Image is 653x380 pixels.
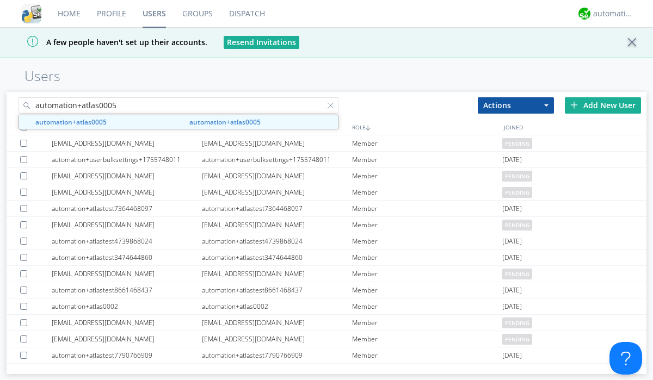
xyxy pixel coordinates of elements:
a: [EMAIL_ADDRESS][DOMAIN_NAME][EMAIL_ADDRESS][DOMAIN_NAME]Memberpending [7,315,646,331]
button: Resend Invitations [224,36,299,49]
input: Search users [19,97,338,114]
div: automation+atlastest4739868024 [202,233,352,249]
a: automation+atlastest7790766909automation+atlastest7790766909Member[DATE] [7,347,646,364]
a: automation+atlastest3474644860automation+atlastest3474644860Member[DATE] [7,250,646,266]
div: automation+atlas [593,8,634,19]
span: [DATE] [502,347,522,364]
div: automation+atlas0002 [202,298,352,314]
span: pending [502,334,532,345]
div: [EMAIL_ADDRESS][DOMAIN_NAME] [202,135,352,151]
div: Member [352,250,502,265]
div: [EMAIL_ADDRESS][DOMAIN_NAME] [52,168,202,184]
div: Member [352,184,502,200]
div: [EMAIL_ADDRESS][DOMAIN_NAME] [52,184,202,200]
span: pending [502,138,532,149]
div: [EMAIL_ADDRESS][DOMAIN_NAME] [202,217,352,233]
div: Member [352,364,502,379]
a: [EMAIL_ADDRESS][DOMAIN_NAME][EMAIL_ADDRESS][DOMAIN_NAME]Member [7,364,646,380]
span: pending [502,171,532,182]
div: [EMAIL_ADDRESS][DOMAIN_NAME] [52,266,202,282]
img: plus.svg [570,101,578,109]
div: Member [352,201,502,216]
div: [EMAIL_ADDRESS][DOMAIN_NAME] [52,331,202,347]
span: [DATE] [502,152,522,168]
div: [EMAIL_ADDRESS][DOMAIN_NAME] [52,364,202,379]
span: pending [502,269,532,279]
span: [DATE] [502,250,522,266]
a: [EMAIL_ADDRESS][DOMAIN_NAME][EMAIL_ADDRESS][DOMAIN_NAME]Memberpending [7,135,646,152]
span: pending [502,220,532,231]
div: Member [352,168,502,184]
span: [DATE] [502,233,522,250]
div: Member [352,315,502,331]
span: [DATE] [502,201,522,217]
strong: automation+atlas0005 [35,117,107,127]
div: JOINED [501,119,653,135]
div: automation+atlastest7790766909 [202,347,352,363]
div: automation+userbulksettings+1755748011 [52,152,202,167]
img: d2d01cd9b4174d08988066c6d424eccd [578,8,590,20]
div: Add New User [565,97,641,114]
div: automation+userbulksettings+1755748011 [202,152,352,167]
a: [EMAIL_ADDRESS][DOMAIN_NAME][EMAIL_ADDRESS][DOMAIN_NAME]Memberpending [7,217,646,233]
a: [EMAIL_ADDRESS][DOMAIN_NAME][EMAIL_ADDRESS][DOMAIN_NAME]Memberpending [7,266,646,282]
span: pending [502,187,532,198]
div: Member [352,331,502,347]
div: [EMAIL_ADDRESS][DOMAIN_NAME] [202,315,352,331]
a: automation+atlas0002automation+atlas0002Member[DATE] [7,298,646,315]
a: [EMAIL_ADDRESS][DOMAIN_NAME][EMAIL_ADDRESS][DOMAIN_NAME]Memberpending [7,184,646,201]
div: automation+atlastest8661468437 [202,282,352,298]
a: automation+atlastest8661468437automation+atlastest8661468437Member[DATE] [7,282,646,298]
div: [EMAIL_ADDRESS][DOMAIN_NAME] [202,184,352,200]
button: Actions [478,97,554,114]
div: Member [352,152,502,167]
div: [EMAIL_ADDRESS][DOMAIN_NAME] [202,364,352,379]
div: Member [352,266,502,282]
a: automation+userbulksettings+1755748011automation+userbulksettings+1755748011Member[DATE] [7,152,646,168]
div: [EMAIL_ADDRESS][DOMAIN_NAME] [52,315,202,331]
div: automation+atlastest7790766909 [52,347,202,363]
div: Member [352,135,502,151]
div: [EMAIL_ADDRESS][DOMAIN_NAME] [52,217,202,233]
a: [EMAIL_ADDRESS][DOMAIN_NAME][EMAIL_ADDRESS][DOMAIN_NAME]Memberpending [7,168,646,184]
iframe: Toggle Customer Support [609,342,642,375]
div: [EMAIL_ADDRESS][DOMAIN_NAME] [202,266,352,282]
div: automation+atlastest4739868024 [52,233,202,249]
div: Member [352,347,502,363]
div: automation+atlastest3474644860 [202,250,352,265]
div: [EMAIL_ADDRESS][DOMAIN_NAME] [52,135,202,151]
div: automation+atlastest7364468097 [52,201,202,216]
div: Member [352,298,502,314]
strong: automation+atlas0005 [189,117,261,127]
span: A few people haven't set up their accounts. [8,37,207,47]
span: [DATE] [502,298,522,315]
span: pending [502,317,532,328]
div: automation+atlastest8661468437 [52,282,202,298]
div: Member [352,282,502,298]
div: Member [352,233,502,249]
a: automation+atlastest7364468097automation+atlastest7364468097Member[DATE] [7,201,646,217]
img: cddb5a64eb264b2086981ab96f4c1ba7 [22,4,41,23]
a: [EMAIL_ADDRESS][DOMAIN_NAME][EMAIL_ADDRESS][DOMAIN_NAME]Memberpending [7,331,646,347]
span: [DATE] [502,282,522,298]
div: [EMAIL_ADDRESS][DOMAIN_NAME] [202,168,352,184]
div: automation+atlastest3474644860 [52,250,202,265]
div: ROLE [349,119,501,135]
a: automation+atlastest4739868024automation+atlastest4739868024Member[DATE] [7,233,646,250]
div: automation+atlas0002 [52,298,202,314]
div: automation+atlastest7364468097 [202,201,352,216]
div: [EMAIL_ADDRESS][DOMAIN_NAME] [202,331,352,347]
div: Member [352,217,502,233]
